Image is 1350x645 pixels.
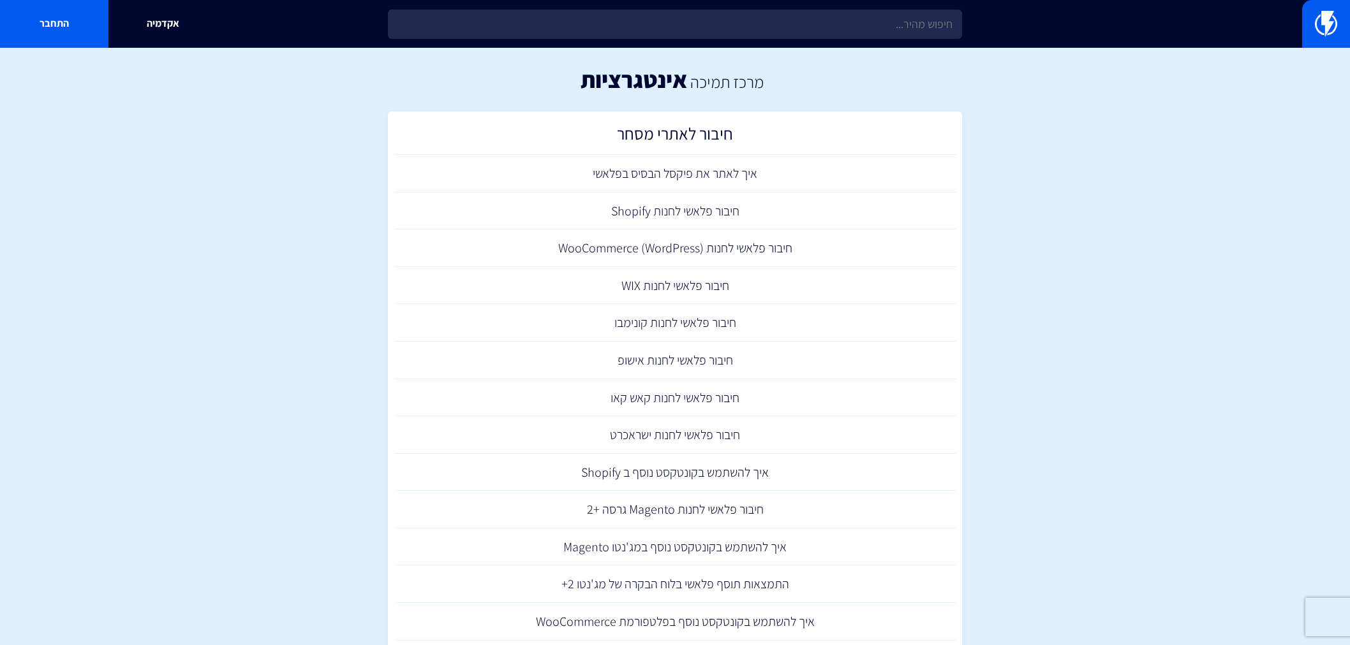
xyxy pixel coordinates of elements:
a: חיבור פלאשי לחנות (WooCommerce (WordPress [394,229,956,267]
a: איך להשתמש בקונטקסט נוסף במג'נטו Magento [394,528,956,566]
a: התמצאות תוסף פלאשי בלוח הבקרה של מג'נטו 2+ [394,565,956,603]
input: חיפוש מהיר... [388,10,962,39]
a: חיבור פלאשי לחנות Shopify [394,192,956,230]
a: חיבור פלאשי לחנות Magento גרסה +2 [394,491,956,528]
a: חיבור פלאשי לחנות קאש קאו [394,379,956,417]
a: חיבור לאתרי מסחר [394,118,956,156]
a: חיבור פלאשי לחנות קונימבו [394,304,956,342]
a: חיבור פלאשי לחנות אישופ [394,342,956,379]
h1: אינטגרציות [581,67,687,92]
a: חיבור פלאשי לחנות ישראכרט [394,416,956,454]
a: איך להשתמש בקונטקסט נוסף בפלטפורמת WooCommerce [394,603,956,641]
a: מרכז תמיכה [690,71,764,92]
a: איך לאתר את פיקסל הבסיס בפלאשי [394,155,956,192]
h2: חיבור לאתרי מסחר [401,124,949,149]
a: חיבור פלאשי לחנות WIX [394,267,956,305]
a: איך להשתמש בקונטקסט נוסף ב Shopify [394,454,956,491]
